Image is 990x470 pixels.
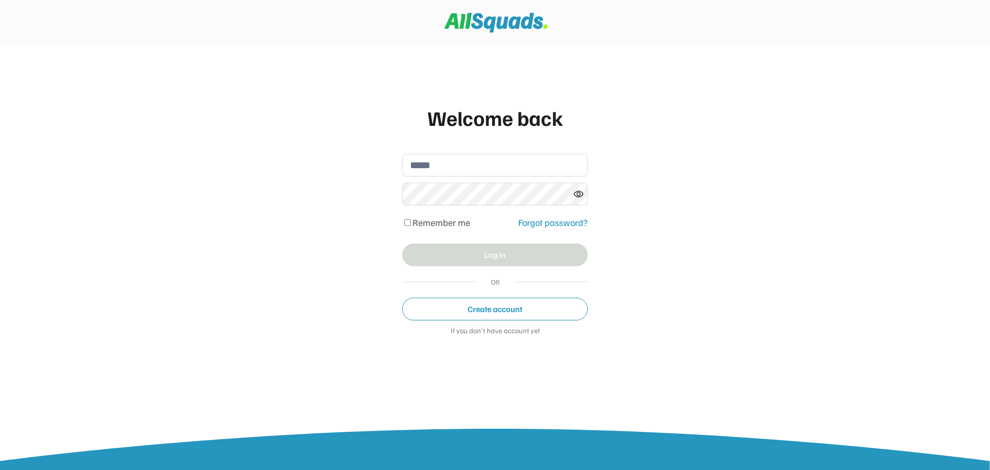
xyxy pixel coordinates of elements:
div: Welcome back [402,102,588,133]
button: Log in [402,244,588,266]
button: Create account [402,298,588,320]
div: If you don't have account yet [402,327,588,337]
label: Remember me [412,217,470,228]
img: Squad%20Logo.svg [444,13,548,33]
div: Forgot password? [518,216,588,230]
div: OR [486,277,504,287]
